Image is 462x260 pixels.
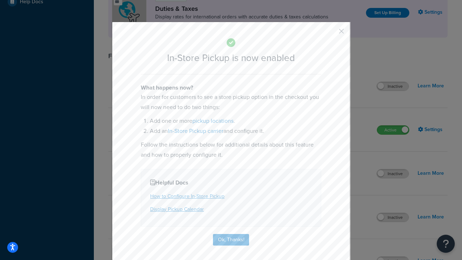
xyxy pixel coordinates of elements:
a: pickup locations [192,117,234,125]
li: Add an and configure it. [150,126,321,136]
h2: In-Store Pickup is now enabled [141,53,321,63]
button: Ok, Thanks! [213,234,249,246]
p: In order for customers to see a store pickup option in the checkout you will now need to do two t... [141,92,321,112]
p: Follow the instructions below for additional details about this feature and how to properly confi... [141,140,321,160]
li: Add one or more . [150,116,321,126]
a: In-Store Pickup carrier [168,127,223,135]
a: How to Configure In-Store Pickup [150,192,225,200]
h4: Helpful Docs [150,178,312,187]
a: Display Pickup Calendar [150,205,204,213]
h4: What happens now? [141,83,321,92]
